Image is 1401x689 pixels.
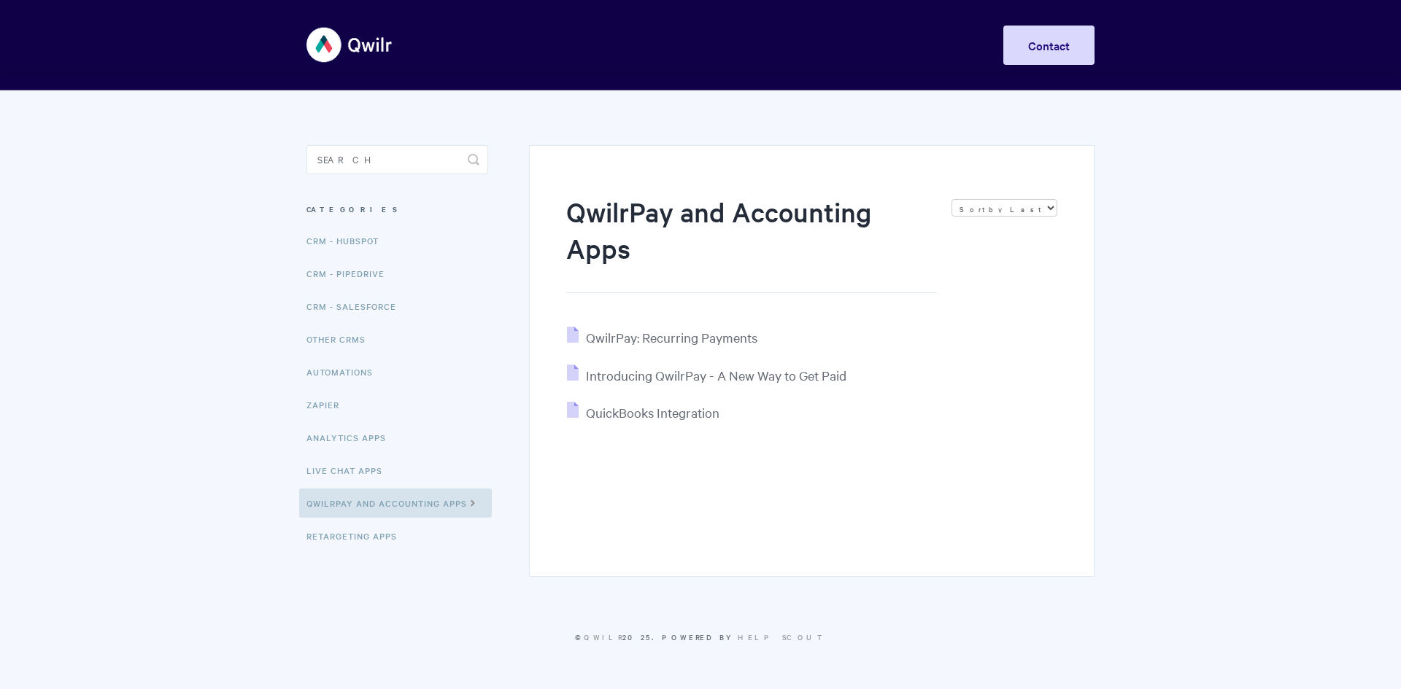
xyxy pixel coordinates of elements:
span: Powered by [662,631,826,642]
img: Qwilr Help Center [306,17,393,72]
a: Contact [1003,26,1095,65]
span: Introducing QwilrPay - A New Way to Get Paid [586,367,846,384]
a: Retargeting Apps [306,521,408,550]
a: QwilrPay and Accounting Apps [299,488,492,518]
h1: QwilrPay and Accounting Apps [566,193,937,293]
input: Search [306,145,488,174]
a: QuickBooks Integration [567,404,719,421]
p: © 2025. [306,631,1095,644]
a: CRM - HubSpot [306,226,390,255]
a: Analytics Apps [306,423,397,452]
a: Live Chat Apps [306,456,393,485]
h3: Categories [306,196,488,222]
span: QwilrPay: Recurring Payments [586,329,757,346]
a: Qwilr [584,631,622,642]
a: Zapier [306,390,350,419]
a: Other CRMs [306,324,377,354]
a: CRM - Salesforce [306,292,407,321]
span: QuickBooks Integration [586,404,719,421]
a: QwilrPay: Recurring Payments [567,329,757,346]
a: Help Scout [738,631,826,642]
a: Automations [306,357,384,386]
a: Introducing QwilrPay - A New Way to Get Paid [567,367,846,384]
select: Page reloads on selection [952,199,1057,217]
a: CRM - Pipedrive [306,259,395,288]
